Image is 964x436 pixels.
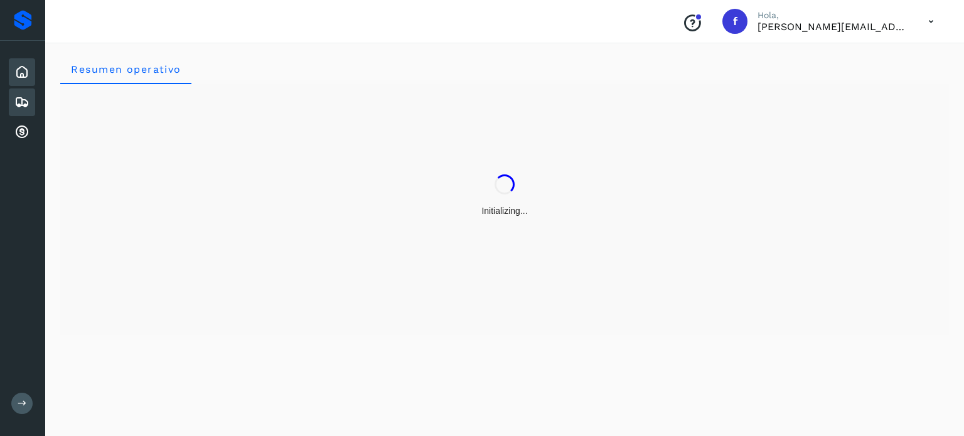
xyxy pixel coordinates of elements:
[9,119,35,146] div: Cuentas por cobrar
[70,63,181,75] span: Resumen operativo
[758,10,908,21] p: Hola,
[758,21,908,33] p: flor.compean@gruporeyes.com.mx
[9,88,35,116] div: Embarques
[9,58,35,86] div: Inicio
